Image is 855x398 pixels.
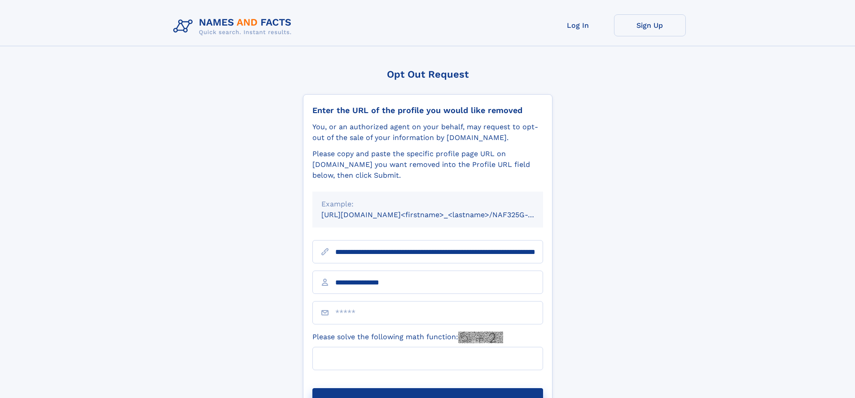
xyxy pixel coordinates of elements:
div: Example: [321,199,534,210]
img: Logo Names and Facts [170,14,299,39]
div: You, or an authorized agent on your behalf, may request to opt-out of the sale of your informatio... [312,122,543,143]
a: Log In [542,14,614,36]
label: Please solve the following math function: [312,332,503,343]
div: Please copy and paste the specific profile page URL on [DOMAIN_NAME] you want removed into the Pr... [312,149,543,181]
small: [URL][DOMAIN_NAME]<firstname>_<lastname>/NAF325G-xxxxxxxx [321,210,560,219]
div: Enter the URL of the profile you would like removed [312,105,543,115]
a: Sign Up [614,14,686,36]
div: Opt Out Request [303,69,552,80]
